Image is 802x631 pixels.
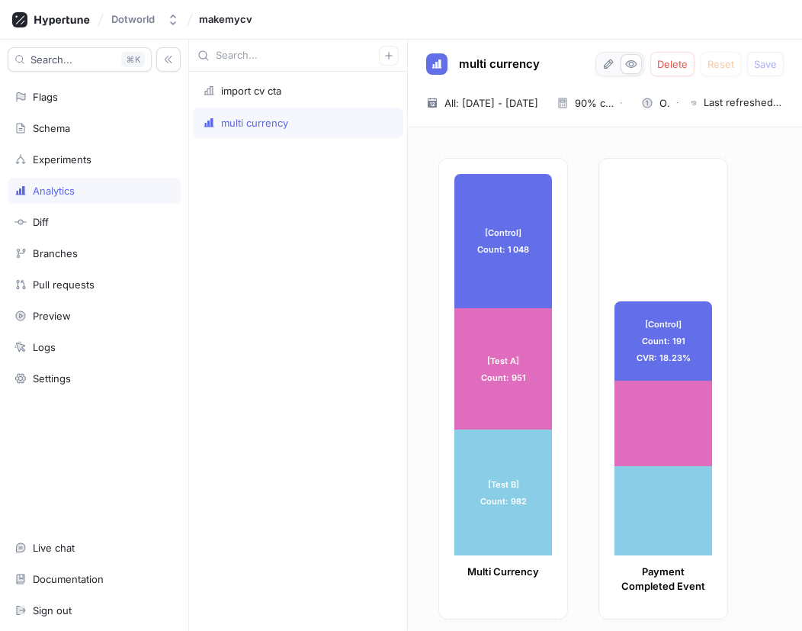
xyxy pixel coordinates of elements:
[33,310,71,322] div: Preview
[199,14,252,24] span: makemycv
[221,85,281,97] div: import cv cta
[33,185,75,197] div: Analytics
[33,247,78,259] div: Branches
[575,98,614,108] div: 90% confidence level
[33,542,75,554] div: Live chat
[33,573,104,585] div: Documentation
[550,92,629,114] button: 90% confidence level
[454,308,552,430] div: [Test A] Count: 951
[704,95,784,111] span: Last refreshed at [DATE] 09:41:51
[459,58,540,70] span: multi currency
[33,153,91,166] div: Experiments
[30,55,72,64] span: Search...
[221,117,288,129] div: multi currency
[635,92,685,114] button: One-sided
[614,301,712,381] div: [Control] Count: 191 CVR: 18.23%
[8,566,181,592] a: Documentation
[444,95,538,111] span: All: [DATE] - [DATE]
[33,604,72,617] div: Sign out
[121,52,145,67] div: K
[105,7,185,32] button: Dotworld
[454,174,552,308] div: [Control] Count: 1 048
[659,98,670,108] div: One-sided
[707,60,734,69] span: Reset
[33,278,95,291] div: Pull requests
[111,13,155,26] div: Dotworld
[454,565,552,580] p: Multi Currency
[754,60,777,69] span: Save
[747,52,784,76] button: Save
[657,60,688,69] span: Delete
[33,216,49,228] div: Diff
[33,341,56,353] div: Logs
[701,52,741,76] button: Reset
[33,122,70,134] div: Schema
[8,47,152,72] button: Search...K
[33,91,58,103] div: Flags
[454,430,552,555] div: [Test B] Count: 982
[614,565,712,594] p: Payment Completed Event
[33,372,71,385] div: Settings
[650,52,695,76] button: Delete
[216,48,379,63] input: Search...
